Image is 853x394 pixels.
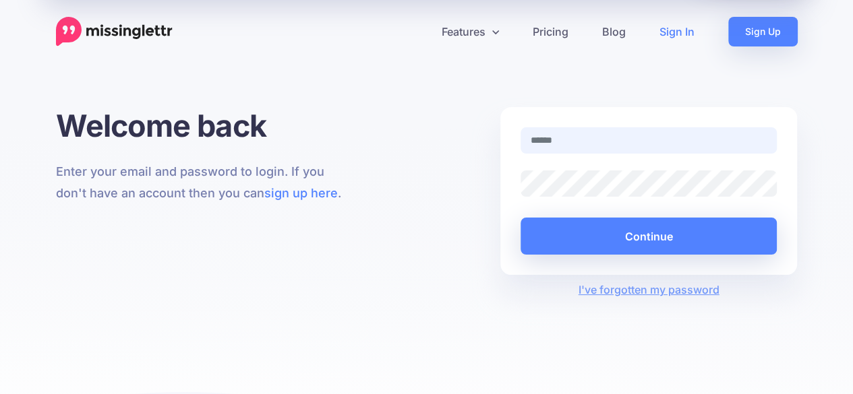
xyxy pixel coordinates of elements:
a: Sign Up [728,17,798,46]
a: Features [425,17,516,46]
a: sign up here [264,186,338,200]
a: Pricing [516,17,585,46]
a: Blog [585,17,643,46]
button: Continue [521,218,777,255]
a: I've forgotten my password [579,283,719,296]
a: Sign In [643,17,711,46]
h1: Welcome back [56,107,353,144]
p: Enter your email and password to login. If you don't have an account then you can . [56,161,353,204]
